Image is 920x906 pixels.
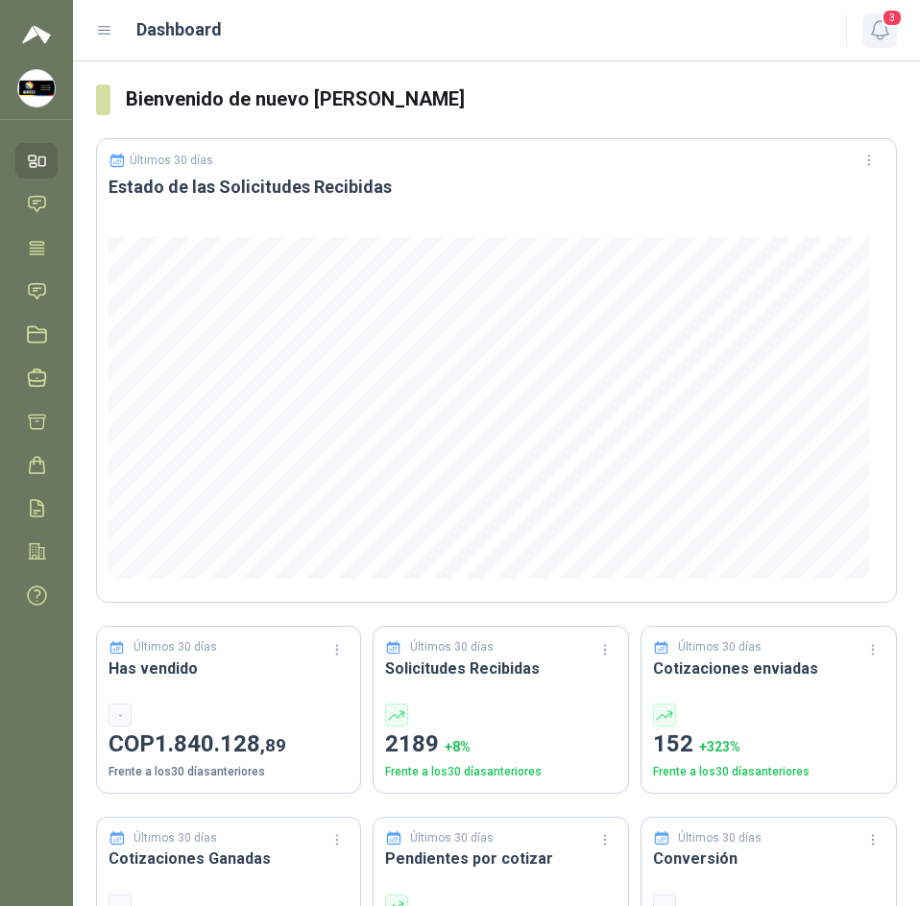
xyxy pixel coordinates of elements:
[410,638,494,656] p: Últimos 30 días
[109,763,349,781] p: Frente a los 30 días anteriores
[126,84,897,114] h3: Bienvenido de nuevo [PERSON_NAME]
[678,638,762,656] p: Últimos 30 días
[882,9,903,27] span: 3
[130,154,213,167] p: Últimos 30 días
[653,727,884,763] p: 152
[410,829,494,847] p: Últimos 30 días
[385,846,617,870] h3: Pendientes por cotizar
[260,734,286,756] span: ,89
[22,23,51,46] img: Logo peakr
[385,763,617,781] p: Frente a los 30 días anteriores
[109,846,349,870] h3: Cotizaciones Ganadas
[109,703,132,727] div: -
[678,829,762,847] p: Últimos 30 días
[445,739,471,754] span: + 8 %
[653,846,884,870] h3: Conversión
[109,727,349,763] p: COP
[109,656,349,680] h3: Has vendido
[653,656,884,680] h3: Cotizaciones enviadas
[385,727,617,763] p: 2189
[136,16,222,43] h1: Dashboard
[699,739,740,754] span: + 323 %
[18,70,55,107] img: Company Logo
[862,13,897,48] button: 3
[133,638,217,656] p: Últimos 30 días
[109,176,884,199] h3: Estado de las Solicitudes Recibidas
[653,763,884,781] p: Frente a los 30 días anteriores
[133,829,217,847] p: Últimos 30 días
[155,730,286,757] span: 1.840.128
[385,656,617,680] h3: Solicitudes Recibidas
